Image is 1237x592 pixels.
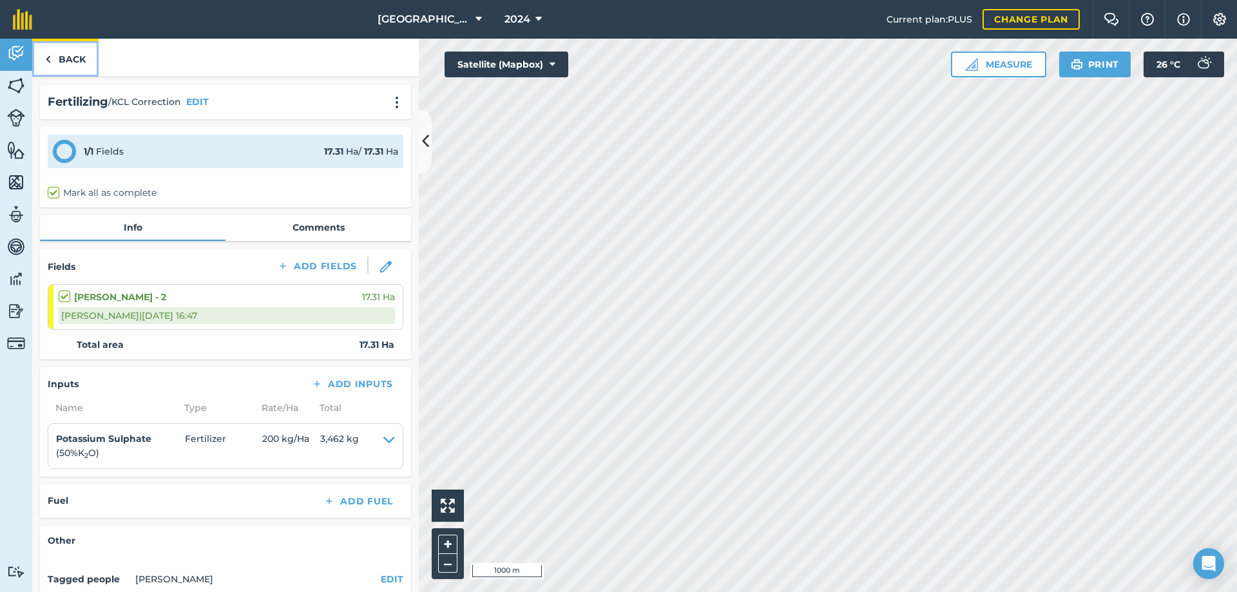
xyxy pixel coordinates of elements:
[1191,52,1216,77] img: svg+xml;base64,PD94bWwgdmVyc2lvbj0iMS4wIiBlbmNvZGluZz0idXRmLTgiPz4KPCEtLSBHZW5lcmF0b3I6IEFkb2JlIE...
[77,338,124,352] strong: Total area
[48,572,130,586] h4: Tagged people
[7,301,25,321] img: svg+xml;base64,PD94bWwgdmVyc2lvbj0iMS4wIiBlbmNvZGluZz0idXRmLTgiPz4KPCEtLSBHZW5lcmF0b3I6IEFkb2JlIE...
[59,307,395,324] div: [PERSON_NAME] | [DATE] 16:47
[324,146,343,157] strong: 17.31
[504,12,530,27] span: 2024
[312,401,341,415] span: Total
[108,95,181,109] span: / KCL Correction
[983,9,1080,30] a: Change plan
[32,39,99,77] a: Back
[56,446,185,460] p: ( 50 % K O )
[887,12,972,26] span: Current plan : PLUS
[7,269,25,289] img: svg+xml;base64,PD94bWwgdmVyc2lvbj0iMS4wIiBlbmNvZGluZz0idXRmLTgiPz4KPCEtLSBHZW5lcmF0b3I6IEFkb2JlIE...
[186,95,209,109] button: EDIT
[7,205,25,224] img: svg+xml;base64,PD94bWwgdmVyc2lvbj0iMS4wIiBlbmNvZGluZz0idXRmLTgiPz4KPCEtLSBHZW5lcmF0b3I6IEFkb2JlIE...
[177,401,254,415] span: Type
[445,52,568,77] button: Satellite (Mapbox)
[324,144,398,158] div: Ha / Ha
[262,432,320,461] span: 200 kg / Ha
[56,432,395,461] summary: Potassium Sulphate(50%K2O)Fertilizer200 kg/Ha3,462 kg
[313,492,403,510] button: Add Fuel
[1144,52,1224,77] button: 26 °C
[438,535,457,554] button: +
[48,260,75,274] h4: Fields
[225,215,411,240] a: Comments
[380,261,392,272] img: svg+xml;base64,PHN2ZyB3aWR0aD0iMTgiIGhlaWdodD0iMTgiIHZpZXdCb3g9IjAgMCAxOCAxOCIgZmlsbD0ibm9uZSIgeG...
[1104,13,1119,26] img: Two speech bubbles overlapping with the left bubble in the forefront
[360,338,394,352] strong: 17.31 Ha
[362,290,395,304] span: 17.31 Ha
[267,257,367,275] button: Add Fields
[965,58,978,71] img: Ruler icon
[438,554,457,573] button: –
[1193,548,1224,579] div: Open Intercom Messenger
[7,140,25,160] img: svg+xml;base64,PHN2ZyB4bWxucz0iaHR0cDovL3d3dy53My5vcmcvMjAwMC9zdmciIHdpZHRoPSI1NiIgaGVpZ2h0PSI2MC...
[48,533,403,548] h4: Other
[45,52,51,67] img: svg+xml;base64,PHN2ZyB4bWxucz0iaHR0cDovL3d3dy53My5vcmcvMjAwMC9zdmciIHdpZHRoPSI5IiBoZWlnaHQ9IjI0Ii...
[48,186,157,200] label: Mark all as complete
[441,499,455,513] img: Four arrows, one pointing top left, one top right, one bottom right and the last bottom left
[381,572,403,586] button: EDIT
[364,146,383,157] strong: 17.31
[378,12,470,27] span: [GEOGRAPHIC_DATA]
[301,375,403,393] button: Add Inputs
[185,432,262,461] span: Fertilizer
[135,572,213,586] li: [PERSON_NAME]
[1177,12,1190,27] img: svg+xml;base64,PHN2ZyB4bWxucz0iaHR0cDovL3d3dy53My5vcmcvMjAwMC9zdmciIHdpZHRoPSIxNyIgaGVpZ2h0PSIxNy...
[7,334,25,352] img: svg+xml;base64,PD94bWwgdmVyc2lvbj0iMS4wIiBlbmNvZGluZz0idXRmLTgiPz4KPCEtLSBHZW5lcmF0b3I6IEFkb2JlIE...
[1140,13,1155,26] img: A question mark icon
[13,9,32,30] img: fieldmargin Logo
[7,76,25,95] img: svg+xml;base64,PHN2ZyB4bWxucz0iaHR0cDovL3d3dy53My5vcmcvMjAwMC9zdmciIHdpZHRoPSI1NiIgaGVpZ2h0PSI2MC...
[84,452,88,460] sub: 2
[7,237,25,256] img: svg+xml;base64,PD94bWwgdmVyc2lvbj0iMS4wIiBlbmNvZGluZz0idXRmLTgiPz4KPCEtLSBHZW5lcmF0b3I6IEFkb2JlIE...
[1156,52,1180,77] span: 26 ° C
[48,93,108,111] h2: Fertilizing
[56,432,185,446] h4: Potassium Sulphate
[7,44,25,63] img: svg+xml;base64,PD94bWwgdmVyc2lvbj0iMS4wIiBlbmNvZGluZz0idXRmLTgiPz4KPCEtLSBHZW5lcmF0b3I6IEFkb2JlIE...
[84,144,124,158] div: Fields
[1059,52,1131,77] button: Print
[84,146,93,157] strong: 1 / 1
[74,290,166,304] strong: [PERSON_NAME] - 2
[389,96,405,109] img: svg+xml;base64,PHN2ZyB4bWxucz0iaHR0cDovL3d3dy53My5vcmcvMjAwMC9zdmciIHdpZHRoPSIyMCIgaGVpZ2h0PSIyNC...
[40,215,225,240] a: Info
[48,377,79,391] h4: Inputs
[48,493,68,508] h4: Fuel
[7,173,25,192] img: svg+xml;base64,PHN2ZyB4bWxucz0iaHR0cDovL3d3dy53My5vcmcvMjAwMC9zdmciIHdpZHRoPSI1NiIgaGVpZ2h0PSI2MC...
[254,401,312,415] span: Rate/ Ha
[7,566,25,578] img: svg+xml;base64,PD94bWwgdmVyc2lvbj0iMS4wIiBlbmNvZGluZz0idXRmLTgiPz4KPCEtLSBHZW5lcmF0b3I6IEFkb2JlIE...
[7,109,25,127] img: svg+xml;base64,PD94bWwgdmVyc2lvbj0iMS4wIiBlbmNvZGluZz0idXRmLTgiPz4KPCEtLSBHZW5lcmF0b3I6IEFkb2JlIE...
[1071,57,1083,72] img: svg+xml;base64,PHN2ZyB4bWxucz0iaHR0cDovL3d3dy53My5vcmcvMjAwMC9zdmciIHdpZHRoPSIxOSIgaGVpZ2h0PSIyNC...
[48,401,177,415] span: Name
[320,432,359,461] span: 3,462 kg
[951,52,1046,77] button: Measure
[1212,13,1227,26] img: A cog icon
